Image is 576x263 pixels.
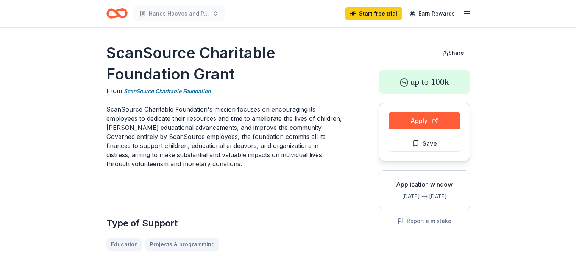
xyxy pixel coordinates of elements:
div: From [106,86,343,96]
a: Home [106,5,128,22]
div: [DATE] [429,192,464,201]
a: ScanSource Charitable Foundation [124,87,211,96]
div: [DATE] [386,192,420,201]
p: ScanSource Charitable Foundation's mission focuses on encouraging its employees to dedicate their... [106,105,343,168]
button: Save [389,135,460,152]
div: up to 100k [379,70,470,94]
button: Share [436,45,470,61]
a: Education [106,238,142,251]
span: Hands Hooves and Paws educational program [149,9,209,18]
a: Start free trial [345,7,402,20]
div: Application window [386,180,464,189]
button: Hands Hooves and Paws educational program [134,6,225,21]
a: Projects & programming [145,238,219,251]
span: Share [448,50,464,56]
button: Report a mistake [398,216,451,226]
span: Save [423,139,437,148]
h2: Type of Support [106,217,343,229]
button: Apply [389,112,460,129]
a: Earn Rewards [405,7,459,20]
h1: ScanSource Charitable Foundation Grant [106,42,343,85]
